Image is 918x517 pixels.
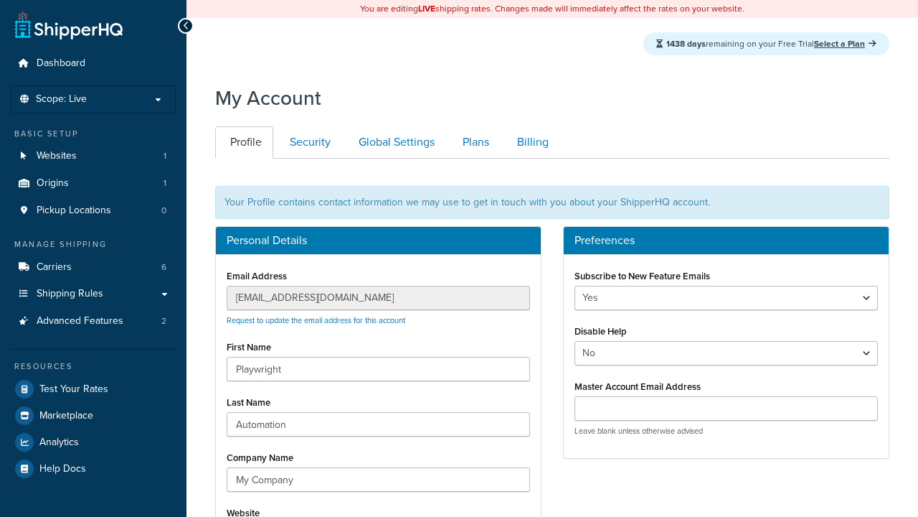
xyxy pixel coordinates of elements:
[11,308,176,335] a: Advanced Features 2
[574,234,878,247] h3: Preferences
[574,381,701,392] label: Master Account Email Address
[574,326,627,337] label: Disable Help
[11,170,176,197] a: Origins 1
[37,288,103,300] span: Shipping Rules
[574,426,878,437] p: Leave blank unless otherwise advised
[37,177,69,190] span: Origins
[227,234,530,247] h3: Personal Details
[11,308,176,335] li: Advanced Features
[275,126,342,159] a: Security
[502,126,560,159] a: Billing
[39,383,108,396] span: Test Your Rates
[11,254,176,281] a: Carriers 6
[574,271,710,281] label: Subscribe to New Feature Emails
[11,403,176,429] a: Marketplace
[39,437,79,449] span: Analytics
[11,128,176,140] div: Basic Setup
[36,93,87,106] span: Scope: Live
[11,360,176,373] div: Resources
[161,205,166,217] span: 0
[11,170,176,197] li: Origins
[37,315,123,327] span: Advanced Features
[11,254,176,281] li: Carriers
[344,126,446,159] a: Global Settings
[814,37,876,50] a: Select a Plan
[11,143,176,169] a: Websites 1
[37,261,72,274] span: Carriers
[39,410,93,422] span: Marketplace
[39,463,86,475] span: Help Docs
[666,37,706,50] strong: 1438 days
[11,281,176,307] a: Shipping Rules
[11,197,176,224] li: Pickup Locations
[227,452,293,463] label: Company Name
[215,186,889,219] div: Your Profile contains contact information we may use to get in touch with you about your ShipperH...
[11,376,176,402] a: Test Your Rates
[37,205,111,217] span: Pickup Locations
[227,271,287,281] label: Email Address
[164,177,166,190] span: 1
[227,315,405,326] a: Request to update the email address for this account
[11,456,176,482] a: Help Docs
[11,50,176,77] a: Dashboard
[215,126,273,159] a: Profile
[161,261,166,274] span: 6
[448,126,501,159] a: Plans
[161,315,166,327] span: 2
[11,238,176,251] div: Manage Shipping
[215,84,321,112] h1: My Account
[643,32,889,55] div: remaining on your Free Trial
[37,57,85,70] span: Dashboard
[11,143,176,169] li: Websites
[164,150,166,162] span: 1
[37,150,77,162] span: Websites
[11,429,176,455] a: Analytics
[11,197,176,224] a: Pickup Locations 0
[15,11,123,39] a: ShipperHQ Home
[227,342,271,353] label: First Name
[418,2,435,15] b: LIVE
[227,397,270,408] label: Last Name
